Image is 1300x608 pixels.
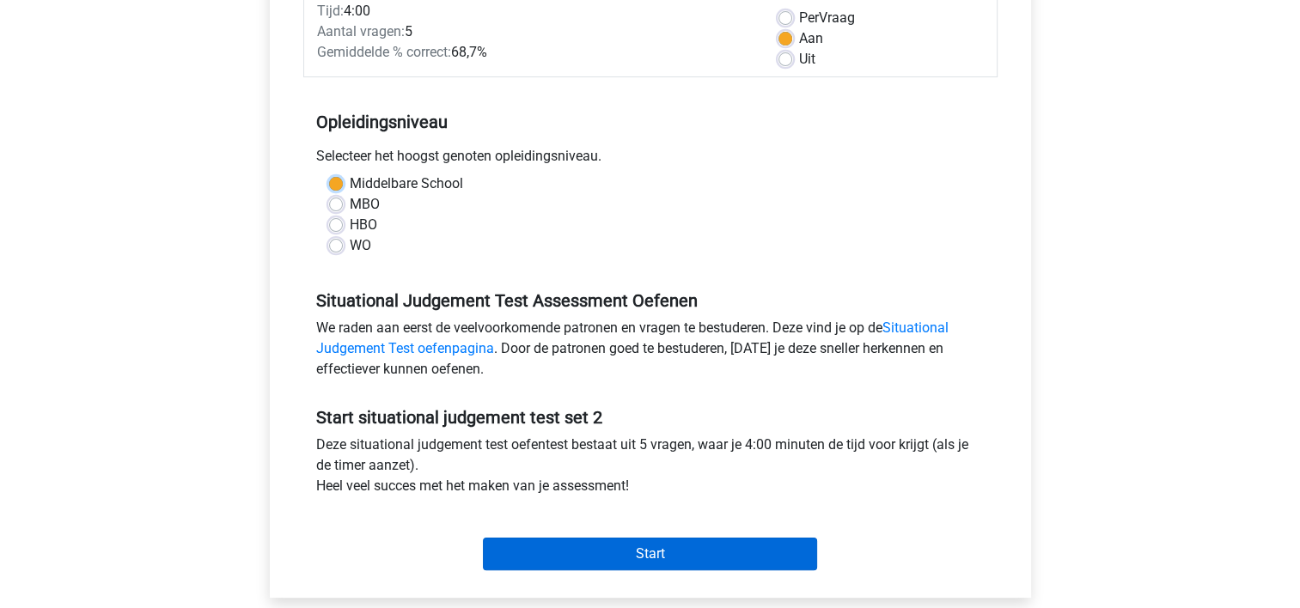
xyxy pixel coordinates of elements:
span: Per [799,9,819,26]
label: Uit [799,49,815,70]
label: MBO [350,194,380,215]
div: Deze situational judgement test oefentest bestaat uit 5 vragen, waar je 4:00 minuten de tijd voor... [303,435,998,503]
h5: Opleidingsniveau [316,105,985,139]
span: Aantal vragen: [317,23,405,40]
div: Selecteer het hoogst genoten opleidingsniveau. [303,146,998,173]
label: Middelbare School [350,173,463,194]
div: We raden aan eerst de veelvoorkomende patronen en vragen te bestuderen. Deze vind je op de . Door... [303,318,998,386]
div: 4:00 [304,1,766,21]
div: 5 [304,21,766,42]
label: Aan [799,28,823,49]
label: HBO [350,215,377,235]
h5: Situational Judgement Test Assessment Oefenen [316,290,985,311]
label: Vraag [799,8,855,28]
span: Tijd: [317,3,344,19]
h5: Start situational judgement test set 2 [316,407,985,428]
span: Gemiddelde % correct: [317,44,451,60]
input: Start [483,538,817,570]
label: WO [350,235,371,256]
div: 68,7% [304,42,766,63]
